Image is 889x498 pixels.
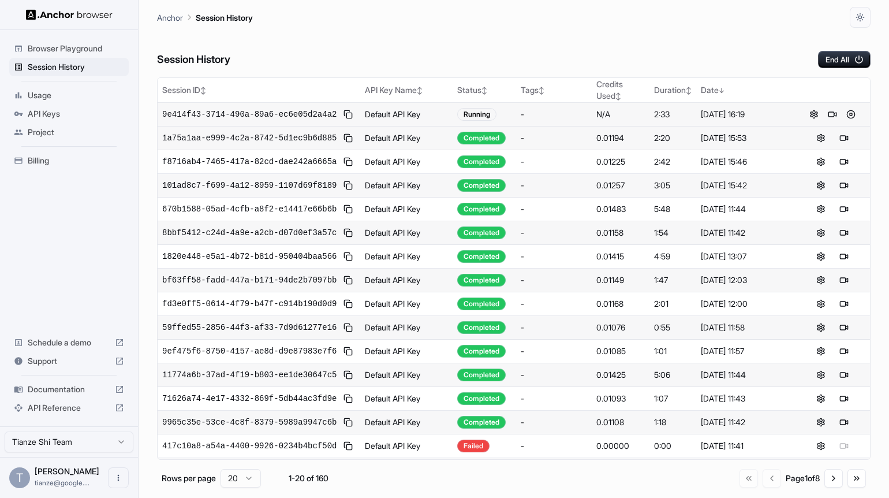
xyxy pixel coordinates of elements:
[457,179,506,192] div: Completed
[162,203,337,215] span: 670b1588-05ad-4cfb-a8f2-e14417e66b6b
[786,473,820,484] div: Page 1 of 8
[360,245,453,269] td: Default API Key
[701,156,790,168] div: [DATE] 15:46
[481,86,487,95] span: ↕
[28,43,124,54] span: Browser Playground
[108,467,129,488] button: Open menu
[360,458,453,482] td: Default API Key
[701,369,790,381] div: [DATE] 11:44
[654,203,692,215] div: 5:48
[162,417,337,428] span: 9965c35e-53ce-4c8f-8379-5989a9947c6b
[360,434,453,458] td: Default API Key
[200,86,206,95] span: ↕
[457,84,511,96] div: Status
[654,251,692,262] div: 4:59
[596,274,645,286] div: 0.01149
[28,402,110,414] span: API Reference
[654,132,692,144] div: 2:20
[28,127,124,138] span: Project
[162,227,337,239] span: 8bbf5412-c24d-4a9e-a2cb-d07d0ef3a57c
[654,84,692,96] div: Duration
[521,369,587,381] div: -
[28,108,124,120] span: API Keys
[360,316,453,340] td: Default API Key
[654,180,692,191] div: 3:05
[360,174,453,198] td: Default API Key
[701,203,790,215] div: [DATE] 11:44
[162,345,337,357] span: 9ef475f6-8750-4157-ae8d-d9e87983e7f6
[654,369,692,381] div: 5:06
[9,467,30,488] div: T
[9,58,129,76] div: Session History
[521,322,587,333] div: -
[654,298,692,310] div: 2:01
[654,109,692,120] div: 2:33
[521,393,587,404] div: -
[596,369,645,381] div: 0.01425
[818,51,871,68] button: End All
[9,333,129,352] div: Schedule a demo
[196,12,253,24] p: Session History
[162,84,356,96] div: Session ID
[35,466,99,476] span: Tianze Shi
[162,132,337,144] span: 1a75a1aa-e999-4c2a-8742-5d1ec9b6d885
[701,274,790,286] div: [DATE] 12:03
[521,251,587,262] div: -
[615,92,621,101] span: ↕
[596,345,645,357] div: 0.01085
[701,109,790,120] div: [DATE] 16:19
[701,132,790,144] div: [DATE] 15:53
[162,274,337,286] span: bf63ff58-fadd-447a-b171-94de2b7097bb
[596,298,645,310] div: 0.01168
[360,127,453,150] td: Default API Key
[360,292,453,316] td: Default API Key
[596,227,645,239] div: 0.01158
[701,251,790,262] div: [DATE] 13:07
[521,274,587,286] div: -
[9,105,129,123] div: API Keys
[701,345,790,357] div: [DATE] 11:57
[596,156,645,168] div: 0.01225
[654,156,692,168] div: 2:42
[654,440,692,452] div: 0:00
[596,132,645,144] div: 0.01194
[457,321,506,334] div: Completed
[9,123,129,142] div: Project
[521,132,587,144] div: -
[521,180,587,191] div: -
[457,274,506,287] div: Completed
[162,180,337,191] span: 101ad8c7-f699-4a12-8959-1107d69f8189
[28,155,124,166] span: Billing
[162,369,337,381] span: 11774a6b-37ad-4f19-b803-ee1de30647c5
[35,478,89,487] span: tianze@google.com
[26,9,113,20] img: Anchor Logo
[157,12,183,24] p: Anchor
[654,345,692,357] div: 1:01
[654,417,692,428] div: 1:18
[157,51,230,68] h6: Session History
[701,440,790,452] div: [DATE] 11:41
[360,363,453,387] td: Default API Key
[596,109,645,120] div: N/A
[654,274,692,286] div: 1:47
[654,227,692,239] div: 1:54
[9,380,129,399] div: Documentation
[521,298,587,310] div: -
[279,473,337,484] div: 1-20 of 160
[701,393,790,404] div: [DATE] 11:43
[457,298,506,310] div: Completed
[360,150,453,174] td: Default API Key
[162,109,337,120] span: 9e414f43-3714-490a-89a6-ec6e05d2a4a2
[719,86,724,95] span: ↓
[162,473,216,484] p: Rows per page
[28,355,110,367] span: Support
[9,151,129,170] div: Billing
[596,417,645,428] div: 0.01108
[701,322,790,333] div: [DATE] 11:58
[701,417,790,428] div: [DATE] 11:42
[654,322,692,333] div: 0:55
[360,387,453,411] td: Default API Key
[701,84,790,96] div: Date
[28,384,110,395] span: Documentation
[162,156,337,168] span: f8716ab4-7465-417a-82cd-dae242a6665a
